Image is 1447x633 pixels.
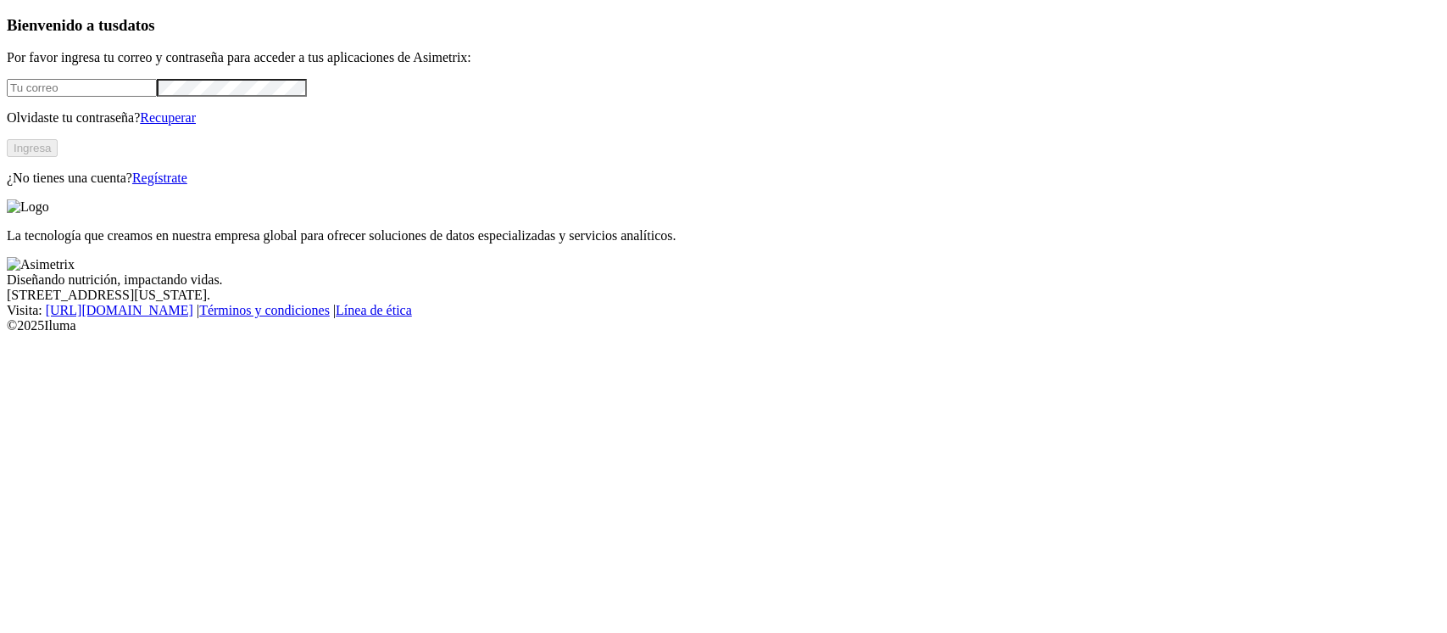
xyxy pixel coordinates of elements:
[46,303,193,317] a: [URL][DOMAIN_NAME]
[7,303,1440,318] div: Visita : | |
[119,16,155,34] span: datos
[7,171,1440,186] p: ¿No tienes una cuenta?
[7,288,1440,303] div: [STREET_ADDRESS][US_STATE].
[140,110,196,125] a: Recuperar
[7,139,58,157] button: Ingresa
[7,16,1440,35] h3: Bienvenido a tus
[7,79,157,97] input: Tu correo
[336,303,412,317] a: Línea de ética
[199,303,330,317] a: Términos y condiciones
[7,50,1440,65] p: Por favor ingresa tu correo y contraseña para acceder a tus aplicaciones de Asimetrix:
[7,318,1440,333] div: © 2025 Iluma
[132,171,187,185] a: Regístrate
[7,199,49,215] img: Logo
[7,228,1440,244] p: La tecnología que creamos en nuestra empresa global para ofrecer soluciones de datos especializad...
[7,110,1440,126] p: Olvidaste tu contraseña?
[7,272,1440,288] div: Diseñando nutrición, impactando vidas.
[7,257,75,272] img: Asimetrix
